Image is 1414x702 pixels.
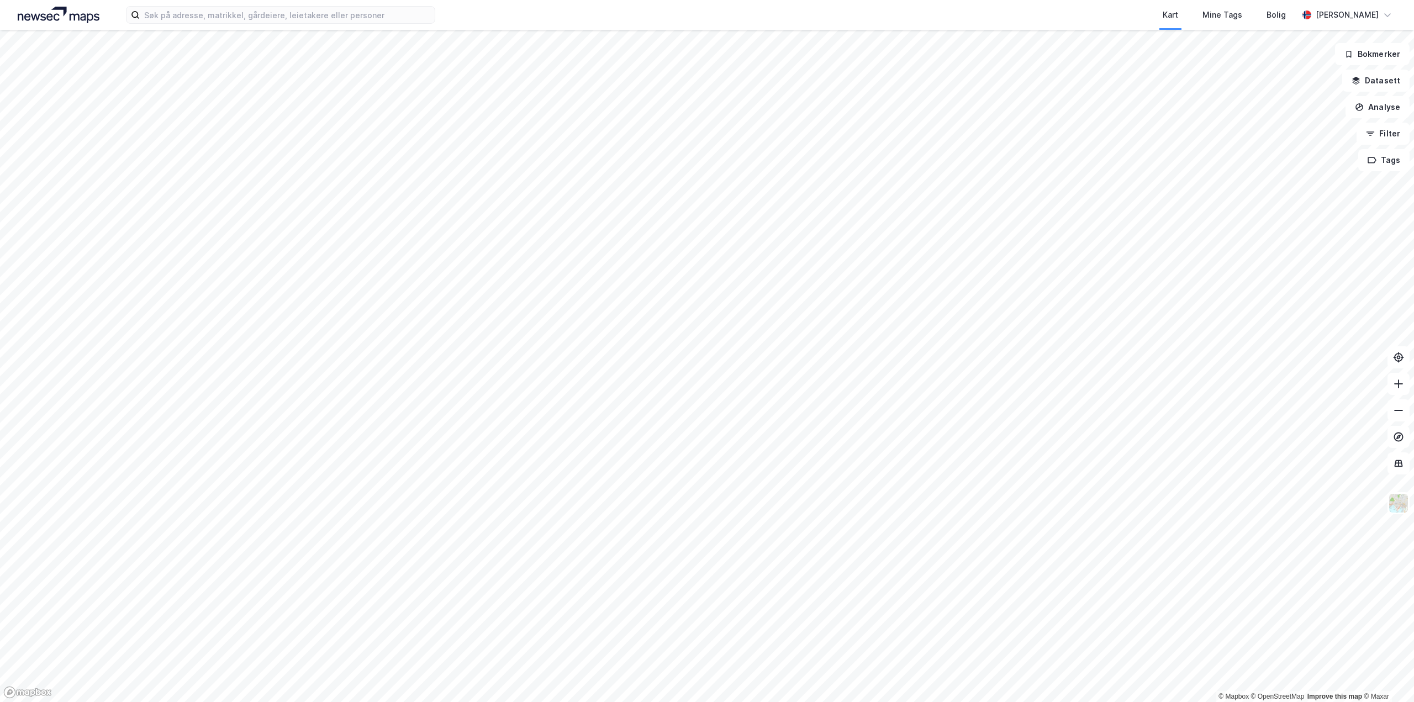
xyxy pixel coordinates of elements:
div: Bolig [1267,8,1286,22]
img: logo.a4113a55bc3d86da70a041830d287a7e.svg [18,7,99,23]
div: [PERSON_NAME] [1316,8,1379,22]
iframe: Chat Widget [1359,649,1414,702]
a: Mapbox [1218,693,1249,700]
button: Tags [1358,149,1410,171]
a: Improve this map [1307,693,1362,700]
div: Mine Tags [1202,8,1242,22]
input: Søk på adresse, matrikkel, gårdeiere, leietakere eller personer [140,7,435,23]
a: Mapbox homepage [3,686,52,699]
div: Kontrollprogram for chat [1359,649,1414,702]
div: Kart [1163,8,1178,22]
a: OpenStreetMap [1251,693,1305,700]
button: Bokmerker [1335,43,1410,65]
button: Datasett [1342,70,1410,92]
button: Filter [1357,123,1410,145]
img: Z [1388,493,1409,514]
button: Analyse [1346,96,1410,118]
